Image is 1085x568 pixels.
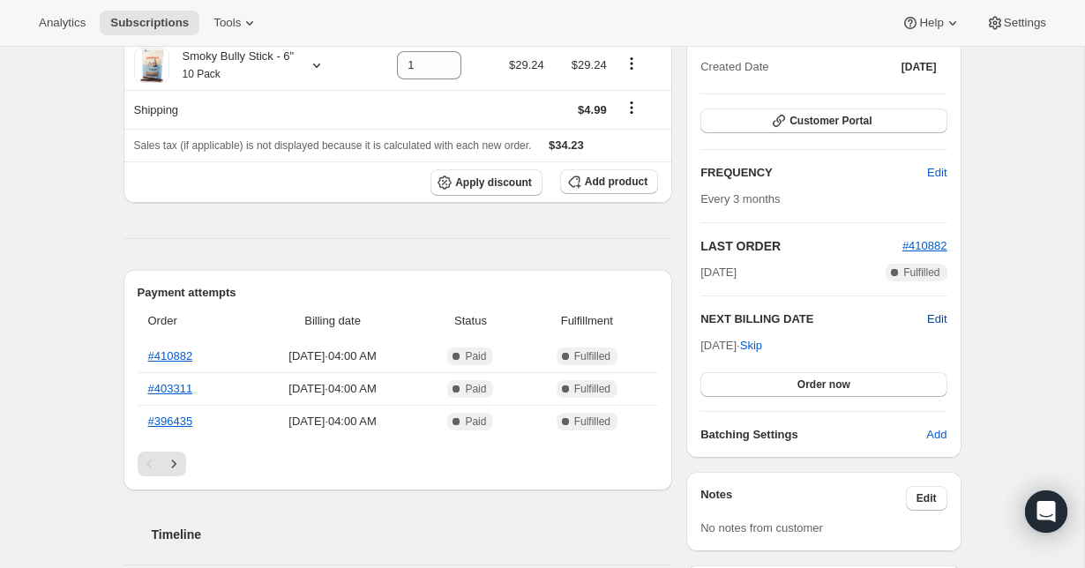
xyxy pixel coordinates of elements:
span: Apply discount [455,176,532,190]
span: Fulfilled [574,349,610,363]
div: Open Intercom Messenger [1025,490,1067,533]
span: Fulfilled [903,265,939,280]
span: $29.24 [572,58,607,71]
button: Analytics [28,11,96,35]
button: Add [916,421,957,449]
span: Order now [797,377,850,392]
span: Tools [213,16,241,30]
h2: FREQUENCY [700,164,927,182]
span: Status [425,312,515,330]
span: [DATE] · 04:00 AM [251,380,415,398]
span: Settings [1004,16,1046,30]
span: Skip [740,337,762,355]
span: Billing date [251,312,415,330]
span: $29.24 [509,58,544,71]
button: Edit [927,310,947,328]
h3: Notes [700,486,906,511]
th: Order [138,302,245,340]
span: Analytics [39,16,86,30]
span: Subscriptions [110,16,189,30]
h2: NEXT BILLING DATE [700,310,927,328]
a: #396435 [148,415,193,428]
span: Paid [465,415,486,429]
button: Shipping actions [617,98,646,117]
img: product img [134,48,169,83]
button: Help [891,11,971,35]
button: Subscriptions [100,11,199,35]
span: $4.99 [578,103,607,116]
a: #403311 [148,382,193,395]
span: [DATE] · 04:00 AM [251,348,415,365]
button: [DATE] [891,55,947,79]
button: Skip [730,332,773,360]
div: Smoky Bully Stick - 6" [169,48,295,83]
span: [DATE] [902,60,937,74]
nav: Pagination [138,452,659,476]
span: [DATE] · 04:00 AM [251,413,415,430]
a: #410882 [902,239,947,252]
span: Edit [917,491,937,505]
span: Edit [927,164,947,182]
span: Created Date [700,58,768,76]
span: Every 3 months [700,192,780,206]
span: Add product [585,175,647,189]
button: Tools [203,11,269,35]
button: Edit [917,159,957,187]
button: #410882 [902,237,947,255]
span: Paid [465,349,486,363]
button: Edit [906,486,947,511]
button: Add product [560,169,658,194]
h2: LAST ORDER [700,237,902,255]
span: $34.23 [549,138,584,152]
button: Next [161,452,186,476]
span: Fulfillment [527,312,648,330]
th: Shipping [123,90,364,129]
span: [DATE] [700,264,737,281]
span: Fulfilled [574,382,610,396]
h6: Batching Settings [700,426,926,444]
span: Sales tax (if applicable) is not displayed because it is calculated with each new order. [134,139,532,152]
h2: Timeline [152,526,673,543]
button: Product actions [617,54,646,73]
button: Order now [700,372,947,397]
span: Help [919,16,943,30]
button: Apply discount [430,169,542,196]
span: Add [926,426,947,444]
span: Paid [465,382,486,396]
button: Settings [976,11,1057,35]
span: No notes from customer [700,521,823,534]
h2: Payment attempts [138,284,659,302]
button: Customer Portal [700,108,947,133]
a: #410882 [148,349,193,362]
span: Customer Portal [789,114,872,128]
small: 10 Pack [183,68,221,80]
span: [DATE] · [700,339,762,352]
span: Fulfilled [574,415,610,429]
